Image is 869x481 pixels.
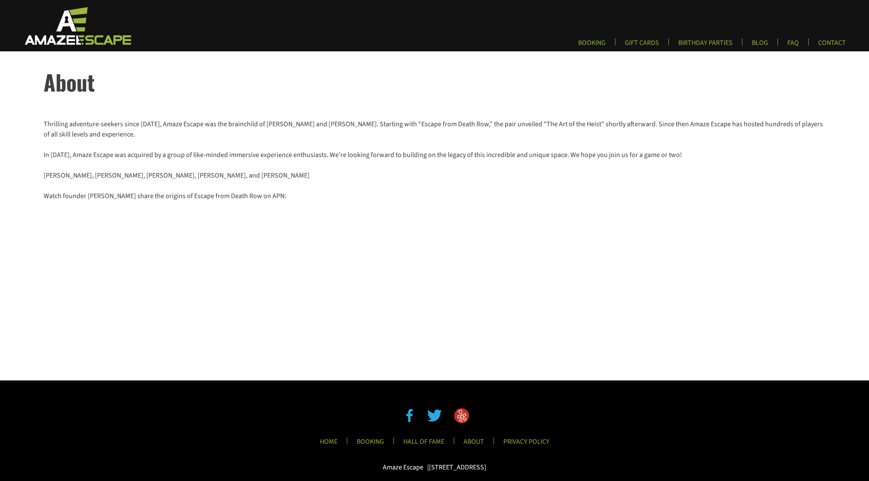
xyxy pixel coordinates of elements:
p: Watch founder [PERSON_NAME] share the origins of Escape from Death Row on APN: [44,191,826,201]
p: In [DATE], Amaze Escape was acquired by a group of like-minded immersive experience enthusiasts. ... [44,150,826,160]
span: Amaze Escape | [383,463,429,472]
a: BLOG [745,39,775,53]
img: Escape Room Game in Boston Area [14,6,140,45]
a: GIFT CARDS [618,39,666,53]
a: ABOUT [457,437,491,451]
a: CONTACT [811,39,853,53]
a: FAQ [780,39,806,53]
h1: About [44,66,869,98]
a: BOOKING [571,39,612,53]
p: Thrilling adventure-seekers since [DATE], Amaze Escape was the brainchild of [PERSON_NAME] and [P... [44,119,826,140]
p: [PERSON_NAME], [PERSON_NAME], [PERSON_NAME], [PERSON_NAME], and [PERSON_NAME] [44,170,826,181]
a: PRIVACY POLICY [497,437,556,451]
iframe: APN | Arlington Escape Room [44,211,317,365]
a: BOOKING [350,437,391,451]
a: HALL OF FAME [396,437,451,451]
a: BIRTHDAY PARTIES [671,39,739,53]
a: HOME [313,437,344,451]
